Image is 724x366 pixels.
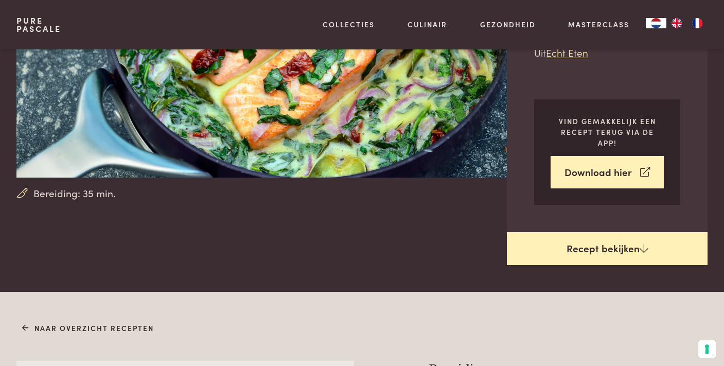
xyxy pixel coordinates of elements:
a: Culinair [408,19,447,30]
p: Uit [534,45,680,60]
a: EN [666,18,687,28]
aside: Language selected: Nederlands [646,18,708,28]
button: Uw voorkeuren voor toestemming voor trackingtechnologieën [698,340,716,358]
a: FR [687,18,708,28]
a: Masterclass [568,19,629,30]
a: Recept bekijken [507,232,708,265]
p: Vind gemakkelijk een recept terug via de app! [551,116,664,148]
span: Bereiding: 35 min. [33,186,116,201]
a: NL [646,18,666,28]
a: Gezondheid [480,19,536,30]
a: Download hier [551,156,664,188]
a: Echt Eten [546,45,588,59]
div: Language [646,18,666,28]
a: Naar overzicht recepten [22,323,154,334]
a: PurePascale [16,16,61,33]
ul: Language list [666,18,708,28]
a: Collecties [323,19,375,30]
